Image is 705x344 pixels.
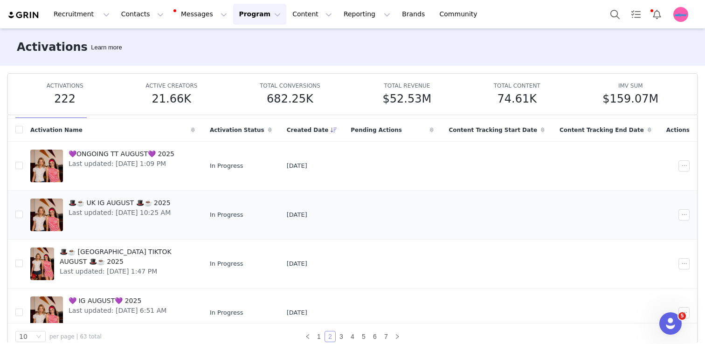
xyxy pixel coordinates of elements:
button: Profile [668,7,698,22]
h5: 222 [54,90,76,107]
button: Program [233,4,286,25]
span: ACTIVATIONS [47,83,83,89]
a: 4 [347,331,358,342]
i: icon: down [36,334,41,340]
h5: $52.53M [383,90,432,107]
li: 6 [369,331,380,342]
li: Next Page [392,331,403,342]
span: In Progress [210,161,243,171]
span: Last updated: [DATE] 1:47 PM [60,267,189,276]
h3: Activations [17,39,88,55]
span: 🎩☕️ [GEOGRAPHIC_DATA] TIKTOK AUGUST 🎩☕️ 2025 [60,247,189,267]
i: icon: left [305,334,311,339]
span: 🎩☕️ UK IG AUGUST 🎩☕️ 2025 [69,198,171,208]
span: Last updated: [DATE] 1:09 PM [69,159,174,169]
a: 6 [370,331,380,342]
a: Brands [396,4,433,25]
a: 🎩☕️ UK IG AUGUST 🎩☕️ 2025Last updated: [DATE] 10:25 AM [30,196,195,234]
span: [DATE] [287,259,307,268]
a: 5 [359,331,369,342]
span: [DATE] [287,161,307,171]
span: Activation Name [30,126,83,134]
span: TOTAL REVENUE [384,83,430,89]
div: Actions [659,120,697,140]
button: Recruitment [48,4,115,25]
li: 5 [358,331,369,342]
span: TOTAL CONTENT [494,83,540,89]
span: Activation Status [210,126,264,134]
span: [DATE] [287,210,307,220]
h5: 682.25K [267,90,313,107]
span: Last updated: [DATE] 6:51 AM [69,306,166,316]
span: Pending Actions [351,126,402,134]
li: Previous Page [302,331,313,342]
i: icon: right [394,334,400,339]
span: Content Tracking End Date [560,126,644,134]
li: 3 [336,331,347,342]
button: Content [287,4,338,25]
a: 1 [314,331,324,342]
span: per page | 63 total [49,332,102,341]
h5: $159.07M [602,90,658,107]
span: 5 [678,312,686,320]
button: Reporting [338,4,396,25]
span: Content Tracking Start Date [449,126,537,134]
h5: 21.66K [152,90,191,107]
span: In Progress [210,308,243,317]
a: 3 [336,331,346,342]
span: 💜ONGOING TT AUGUST💜 2025 [69,149,174,159]
span: Last updated: [DATE] 10:25 AM [69,208,171,218]
span: ACTIVE CREATORS [145,83,197,89]
span: 💜 IG AUGUST💜 2025 [69,296,166,306]
button: Search [605,4,625,25]
span: IMV SUM [618,83,643,89]
button: Notifications [647,4,667,25]
a: 2 [325,331,335,342]
li: 4 [347,331,358,342]
a: 7 [381,331,391,342]
img: grin logo [7,11,40,20]
span: TOTAL CONVERSIONS [260,83,320,89]
h5: 74.61K [498,90,537,107]
span: [DATE] [287,308,307,317]
li: 1 [313,331,325,342]
div: Tooltip anchor [89,43,124,52]
a: 💜ONGOING TT AUGUST💜 2025Last updated: [DATE] 1:09 PM [30,147,195,185]
a: Tasks [626,4,646,25]
li: 2 [325,331,336,342]
li: 7 [380,331,392,342]
div: 10 [19,331,28,342]
iframe: Intercom live chat [659,312,682,335]
button: Messages [170,4,233,25]
a: 💜 IG AUGUST💜 2025Last updated: [DATE] 6:51 AM [30,294,195,331]
img: fd1cbe3e-7938-4636-b07e-8de74aeae5d6.jpg [673,7,688,22]
span: Created Date [287,126,329,134]
span: In Progress [210,210,243,220]
a: 🎩☕️ [GEOGRAPHIC_DATA] TIKTOK AUGUST 🎩☕️ 2025Last updated: [DATE] 1:47 PM [30,245,195,282]
a: Community [434,4,487,25]
button: Contacts [116,4,169,25]
span: In Progress [210,259,243,268]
